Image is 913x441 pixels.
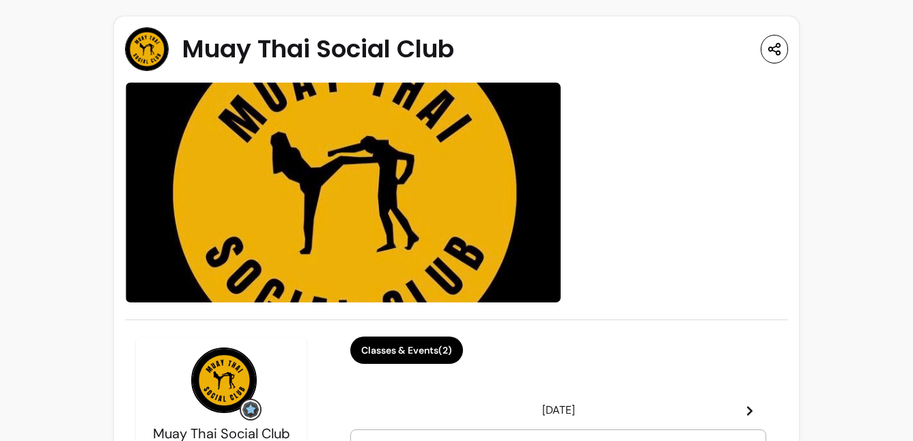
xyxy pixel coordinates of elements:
img: Provider image [191,347,257,413]
img: Grow [242,401,259,418]
span: Muay Thai Social Club [182,35,454,63]
img: image-0 [125,82,561,303]
img: Provider image [125,27,169,71]
header: [DATE] [350,397,766,424]
button: Classes & Events(2) [350,337,463,364]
